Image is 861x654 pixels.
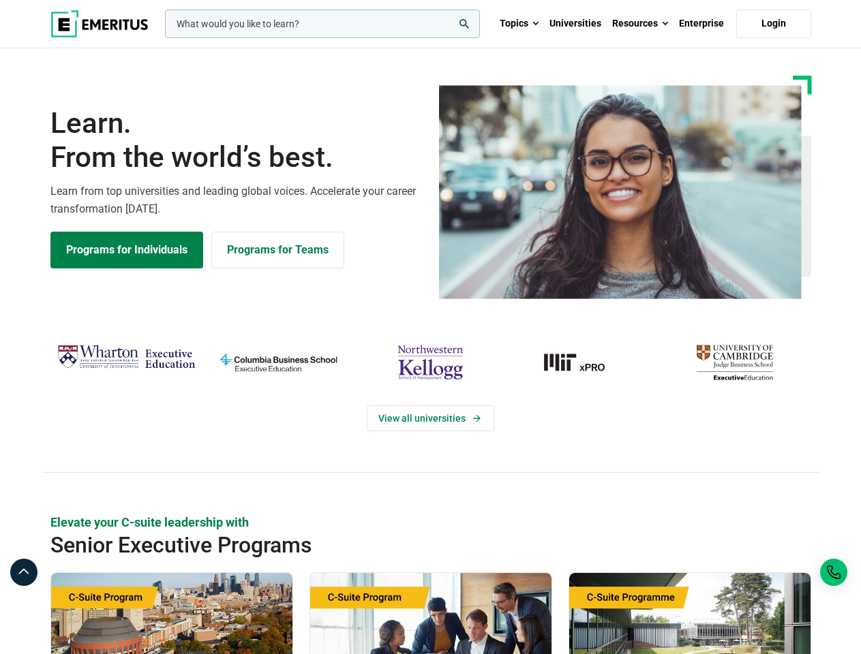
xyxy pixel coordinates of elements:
a: View Universities [367,405,494,431]
p: Learn from top universities and leading global voices. Accelerate your career transformation [DATE]. [50,183,423,217]
h1: Learn. [50,106,423,175]
img: MIT xPRO [513,340,652,385]
input: woocommerce-product-search-field-0 [165,10,480,38]
img: cambridge-judge-business-school [665,340,804,385]
a: MIT-xPRO [513,340,652,385]
h2: Senior Executive Programs [50,531,735,559]
a: Explore Programs [50,232,203,268]
img: columbia-business-school [209,340,348,385]
img: Learn from the world's best [439,85,802,299]
a: Login [736,10,811,38]
a: Explore for Business [211,232,344,268]
p: Elevate your C-suite leadership with [50,514,811,531]
img: Wharton Executive Education [57,340,196,374]
span: From the world’s best. [50,140,423,174]
img: northwestern-kellogg [361,340,500,385]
